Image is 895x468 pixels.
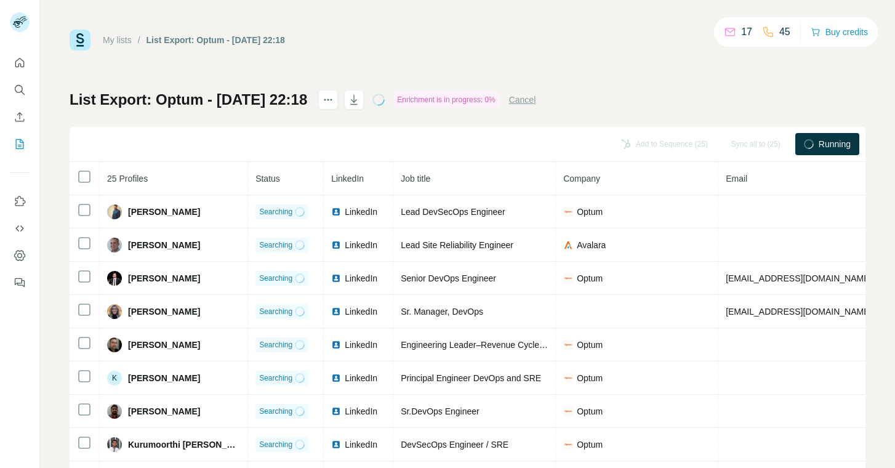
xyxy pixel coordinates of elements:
[259,206,292,217] span: Searching
[819,138,851,150] span: Running
[10,79,30,101] button: Search
[509,94,536,106] button: Cancel
[345,405,377,418] span: LinkedIn
[255,174,280,184] span: Status
[259,373,292,384] span: Searching
[138,34,140,46] li: /
[331,440,341,450] img: LinkedIn logo
[259,306,292,317] span: Searching
[563,240,573,250] img: company-logo
[345,305,377,318] span: LinkedIn
[345,272,377,284] span: LinkedIn
[401,174,430,184] span: Job title
[401,373,541,383] span: Principal Engineer DevOps and SRE
[577,206,603,218] span: Optum
[401,240,513,250] span: Lead Site Reliability Engineer
[331,174,364,184] span: LinkedIn
[563,406,573,416] img: company-logo
[128,272,200,284] span: [PERSON_NAME]
[107,204,122,219] img: Avatar
[107,238,122,252] img: Avatar
[345,206,377,218] span: LinkedIn
[128,305,200,318] span: [PERSON_NAME]
[107,174,148,184] span: 25 Profiles
[107,271,122,286] img: Avatar
[331,207,341,217] img: LinkedIn logo
[128,206,200,218] span: [PERSON_NAME]
[259,406,292,417] span: Searching
[563,373,573,383] img: company-logo
[128,339,200,351] span: [PERSON_NAME]
[563,440,573,450] img: company-logo
[401,440,508,450] span: DevSecOps Engineer / SRE
[259,439,292,450] span: Searching
[331,406,341,416] img: LinkedIn logo
[726,273,872,283] span: [EMAIL_ADDRESS][DOMAIN_NAME]
[401,307,483,317] span: Sr. Manager, DevOps
[103,35,132,45] a: My lists
[741,25,752,39] p: 17
[577,339,603,351] span: Optum
[577,405,603,418] span: Optum
[577,372,603,384] span: Optum
[331,373,341,383] img: LinkedIn logo
[577,438,603,451] span: Optum
[401,406,480,416] span: Sr.DevOps Engineer
[10,217,30,240] button: Use Surfe API
[726,174,747,184] span: Email
[146,34,285,46] div: List Export: Optum - [DATE] 22:18
[393,92,499,107] div: Enrichment is in progress: 0%
[107,304,122,319] img: Avatar
[70,90,307,110] h1: List Export: Optum - [DATE] 22:18
[726,307,872,317] span: [EMAIL_ADDRESS][DOMAIN_NAME]
[563,340,573,350] img: company-logo
[811,23,868,41] button: Buy credits
[331,273,341,283] img: LinkedIn logo
[10,272,30,294] button: Feedback
[10,52,30,74] button: Quick start
[107,371,122,385] div: K
[345,438,377,451] span: LinkedIn
[563,174,600,184] span: Company
[107,337,122,352] img: Avatar
[577,239,606,251] span: Avalara
[401,340,817,350] span: Engineering Leader–Revenue Cycle Mgmnt (RCM), Mkt Performance Partnership (MPP) & AI Transformation
[128,372,200,384] span: [PERSON_NAME]
[345,239,377,251] span: LinkedIn
[331,340,341,350] img: LinkedIn logo
[10,244,30,267] button: Dashboard
[10,106,30,128] button: Enrich CSV
[331,240,341,250] img: LinkedIn logo
[107,404,122,419] img: Avatar
[259,273,292,284] span: Searching
[401,273,496,283] span: Senior DevOps Engineer
[345,339,377,351] span: LinkedIn
[259,240,292,251] span: Searching
[401,207,505,217] span: Lead DevSecOps Engineer
[563,207,573,217] img: company-logo
[128,405,200,418] span: [PERSON_NAME]
[563,273,573,283] img: company-logo
[345,372,377,384] span: LinkedIn
[259,339,292,350] span: Searching
[779,25,790,39] p: 45
[318,90,338,110] button: actions
[128,239,200,251] span: [PERSON_NAME]
[70,30,90,50] img: Surfe Logo
[107,437,122,452] img: Avatar
[10,190,30,212] button: Use Surfe on LinkedIn
[577,272,603,284] span: Optum
[10,133,30,155] button: My lists
[331,307,341,317] img: LinkedIn logo
[128,438,240,451] span: Kurumoorthi [PERSON_NAME]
